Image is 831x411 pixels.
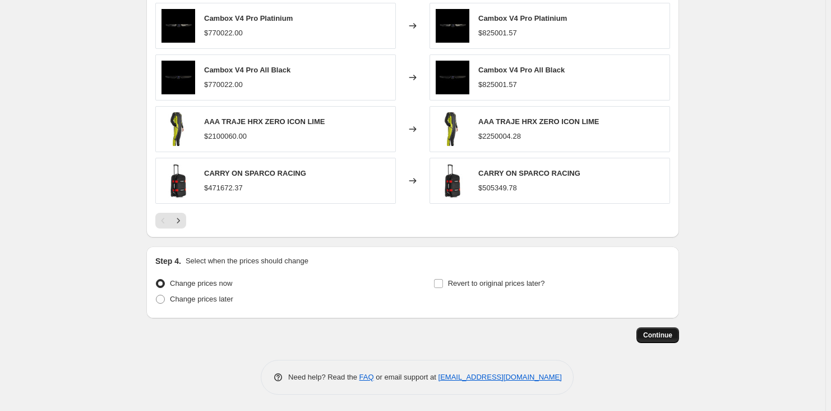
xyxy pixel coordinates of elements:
h2: Step 4. [155,255,181,267]
p: Select when the prices should change [186,255,308,267]
span: AAA TRAJE HRX ZERO ICON LIME [478,117,599,126]
span: AAA TRAJE HRX ZERO ICON LIME [204,117,325,126]
span: Cambox V4 Pro All Black [204,66,290,74]
img: zeroiconget_3_2000x2000_8d377743-be5c-4f0a-93b6-122283111f11_80x.webp [161,112,195,146]
img: cambox-v4-pro-all-blackcambox-v4-pro-all-blackcamara-de-video-4kcamboxinfinity-163244_80x.jpg [161,61,195,94]
a: [EMAIL_ADDRESS][DOMAIN_NAME] [438,373,562,381]
img: carry-on-sparco-racingcarry-on-sparco-racingcarry-onsparcoinfinity-598759_80x.webp [436,164,469,198]
div: $770022.00 [204,28,243,39]
div: $505349.78 [478,182,517,194]
img: zeroiconget_3_2000x2000_8d377743-be5c-4f0a-93b6-122283111f11_80x.webp [436,112,469,146]
img: carry-on-sparco-racingcarry-on-sparco-racingcarry-onsparcoinfinity-598759_80x.webp [161,164,195,198]
span: Cambox V4 Pro Platinium [204,14,293,22]
span: Cambox V4 Pro All Black [478,66,565,74]
span: or email support at [374,373,438,381]
div: $2100060.00 [204,131,247,142]
span: Cambox V4 Pro Platinium [478,14,567,22]
span: Need help? Read the [288,373,359,381]
div: $825001.57 [478,28,517,39]
img: cambox-v4-pro-all-blackcambox-v4-pro-all-blackcamara-de-video-4kcamboxinfinity-163244_80x.jpg [436,61,469,94]
span: Change prices now [170,279,232,287]
a: FAQ [359,373,374,381]
div: $825001.57 [478,79,517,90]
div: $770022.00 [204,79,243,90]
span: Continue [643,331,672,340]
nav: Pagination [155,213,186,229]
span: CARRY ON SPARCO RACING [204,169,306,177]
span: CARRY ON SPARCO RACING [478,169,580,177]
button: Continue [636,327,679,343]
img: cambox-v4-pro-platiniumcambox-v4-pro-platiniumcamara-de-video-4kcamboxinfinity-634592_80x.jpg [436,9,469,43]
div: $2250004.28 [478,131,521,142]
img: cambox-v4-pro-platiniumcambox-v4-pro-platiniumcamara-de-video-4kcamboxinfinity-634592_80x.jpg [161,9,195,43]
span: Revert to original prices later? [448,279,545,287]
button: Next [170,213,186,229]
span: Change prices later [170,295,233,303]
div: $471672.37 [204,182,243,194]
